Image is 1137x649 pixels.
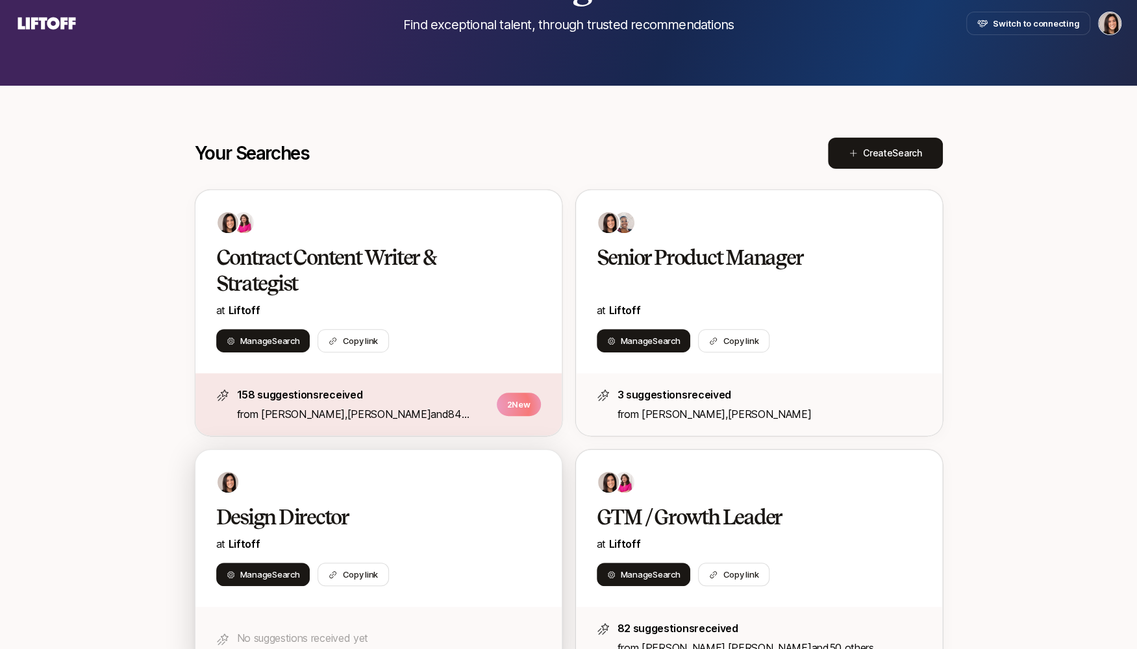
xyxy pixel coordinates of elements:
img: 71d7b91d_d7cb_43b4_a7ea_a9b2f2cc6e03.jpg [218,472,238,493]
h2: GTM / Growth Leader [597,504,894,530]
img: star-icon [597,622,610,635]
img: 9e09e871_5697_442b_ae6e_b16e3f6458f8.jpg [614,472,634,493]
button: ManageSearch [597,329,691,352]
button: ManageSearch [216,329,310,352]
img: star-icon [216,389,229,402]
button: Copy link [318,329,389,352]
h2: Contract Content Writer & Strategist [216,245,514,297]
span: [PERSON_NAME] [347,408,431,421]
p: at [216,302,541,319]
h2: Design Director [216,504,514,530]
span: Liftoff [229,537,260,550]
span: , [345,408,431,421]
button: CreateSearch [828,138,943,169]
img: star-icon [597,389,610,402]
h2: Senior Product Manager [597,245,894,271]
span: Liftoff [609,304,641,317]
span: Search [653,336,680,346]
button: ManageSearch [597,563,691,586]
p: 2 New [497,393,541,416]
p: 158 suggestions received [237,386,489,403]
span: [PERSON_NAME] [642,408,725,421]
p: 3 suggestions received [618,386,921,403]
button: Copy link [698,563,769,586]
button: Eleanor Morgan [1098,12,1121,35]
span: Manage [240,568,300,581]
img: star-icon [216,633,229,646]
p: at [597,535,921,552]
p: No suggestions received yet [237,630,541,646]
button: Copy link [318,563,389,586]
img: 9e09e871_5697_442b_ae6e_b16e3f6458f8.jpg [233,212,254,233]
a: Liftoff [609,537,641,550]
span: Search [272,336,299,346]
span: Search [272,569,299,580]
span: [PERSON_NAME] [261,408,345,421]
span: Search [653,569,680,580]
span: , [725,408,812,421]
button: Switch to connecting [966,12,1090,35]
span: Create [863,145,922,161]
p: from [237,406,489,422]
p: Your Searches [195,143,310,164]
span: Search [892,147,921,158]
img: 71d7b91d_d7cb_43b4_a7ea_a9b2f2cc6e03.jpg [598,472,619,493]
img: 71d7b91d_d7cb_43b4_a7ea_a9b2f2cc6e03.jpg [218,212,238,233]
img: Eleanor Morgan [1099,12,1121,34]
img: 71d7b91d_d7cb_43b4_a7ea_a9b2f2cc6e03.jpg [598,212,619,233]
p: at [216,535,541,552]
img: dbb69939_042d_44fe_bb10_75f74df84f7f.jpg [614,212,634,233]
span: [PERSON_NAME] [727,408,811,421]
button: Copy link [698,329,769,352]
span: Manage [621,568,681,581]
span: Manage [621,334,681,347]
span: Liftoff [229,304,260,317]
p: from [618,406,921,422]
span: Switch to connecting [993,17,1079,30]
span: Manage [240,334,300,347]
p: 82 suggestions received [618,620,921,637]
button: ManageSearch [216,563,310,586]
p: at [597,302,921,319]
